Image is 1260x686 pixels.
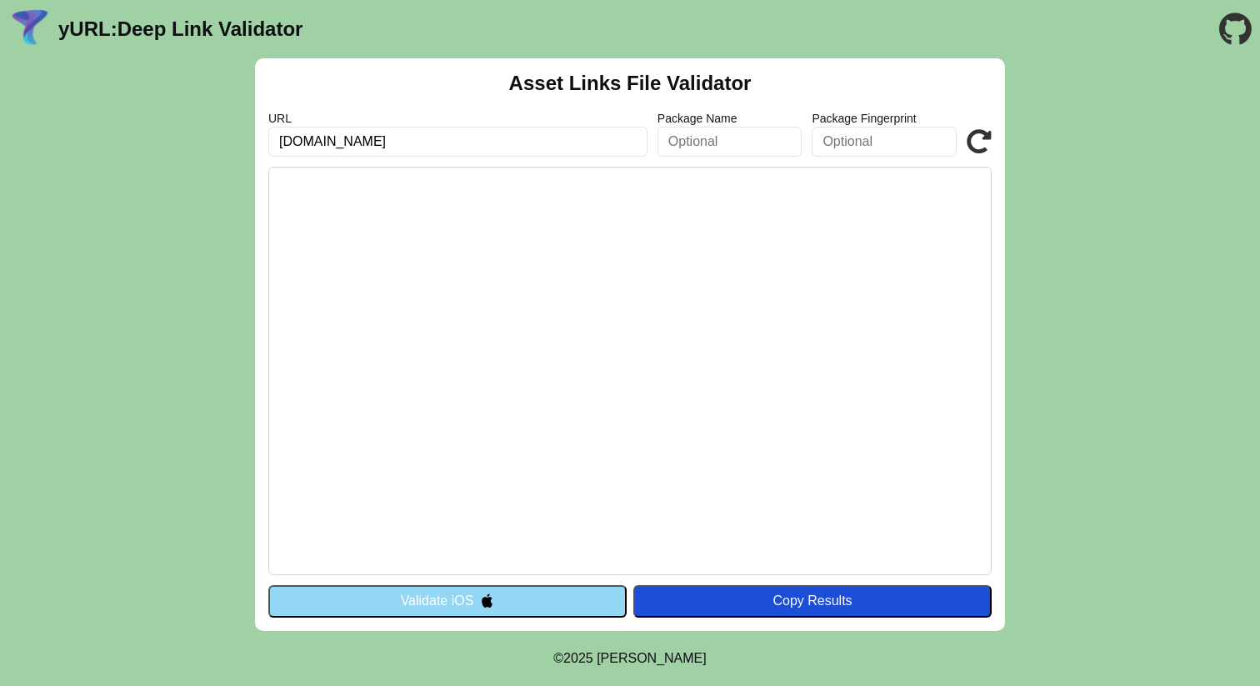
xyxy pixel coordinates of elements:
h2: Asset Links File Validator [509,72,752,95]
a: yURL:Deep Link Validator [58,18,302,41]
div: Copy Results [642,593,983,608]
label: Package Fingerprint [812,112,957,125]
footer: © [553,631,706,686]
img: appleIcon.svg [480,593,494,608]
input: Optional [657,127,802,157]
input: Optional [812,127,957,157]
input: Required [268,127,647,157]
label: URL [268,112,647,125]
label: Package Name [657,112,802,125]
button: Validate iOS [268,585,627,617]
a: Michael Ibragimchayev's Personal Site [597,651,707,665]
img: yURL Logo [8,8,52,51]
button: Copy Results [633,585,992,617]
span: 2025 [563,651,593,665]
